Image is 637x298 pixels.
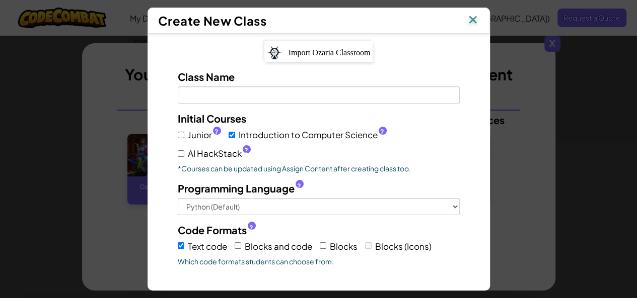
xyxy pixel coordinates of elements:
[267,46,282,60] img: ozaria-logo.png
[239,128,387,142] span: Introduction to Computer Science
[244,146,248,154] span: ?
[178,223,247,237] span: Code Formats
[215,128,219,136] span: ?
[158,13,267,28] span: Create New Class
[178,70,235,83] span: Class Name
[178,256,460,266] span: Which code formats students can choose from.
[320,242,326,249] input: Blocks
[178,150,184,157] input: AI HackStack?
[297,182,301,190] span: ?
[249,224,253,232] span: ?
[229,132,235,138] input: Introduction to Computer Science?
[365,242,372,249] input: Blocks (Icons)
[178,111,246,126] label: Initial Courses
[330,241,358,252] span: Blocks
[188,241,227,252] span: Text code
[245,241,312,252] span: Blocks and code
[178,280,280,292] span: Default Code Format
[289,48,371,57] span: Import Ozaria Classroom
[188,146,251,161] span: AI HackStack
[380,128,384,136] span: ?
[375,241,432,252] span: Blocks (Icons)
[178,132,184,138] input: Junior?
[235,242,241,249] input: Blocks and code
[178,163,460,173] p: *Courses can be updated using Assign Content after creating class too.
[188,128,221,142] span: Junior
[466,13,479,28] img: IconClose.svg
[178,181,295,195] span: Programming Language
[178,242,184,249] input: Text code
